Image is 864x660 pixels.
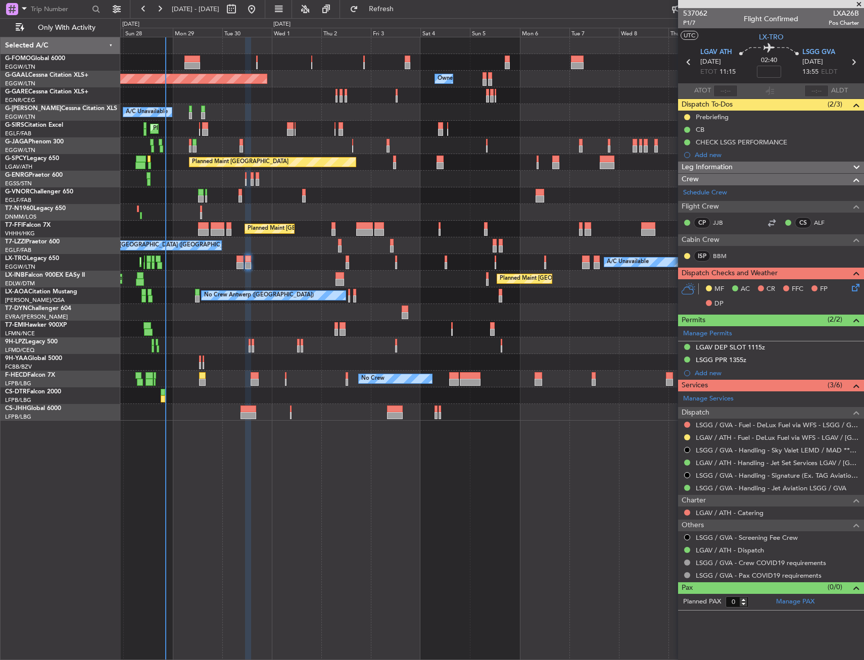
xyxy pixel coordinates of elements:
[5,130,31,137] a: EGLF/FAB
[713,251,736,261] a: BBM
[5,239,60,245] a: T7-LZZIPraetor 600
[5,213,36,221] a: DNMM/LOS
[696,509,763,517] a: LGAV / ATH - Catering
[5,272,25,278] span: LX-INB
[683,597,721,607] label: Planned PAX
[5,180,32,187] a: EGSS/STN
[761,56,777,66] span: 02:40
[5,56,31,62] span: G-FOMO
[700,47,732,58] span: LGAV ATH
[696,559,826,567] a: LSGG / GVA - Crew COVID19 requirements
[5,206,33,212] span: T7-N1960
[5,363,32,371] a: FCBB/BZV
[683,19,707,27] span: P1/7
[682,495,706,506] span: Charter
[5,413,31,421] a: LFPB/LBG
[5,372,55,378] a: F-HECDFalcon 7X
[5,396,31,404] a: LFPB/LBG
[5,113,35,121] a: EGGW/LTN
[828,582,842,592] span: (0/0)
[713,218,736,227] a: JJB
[5,280,35,287] a: EDLW/DTM
[696,343,765,351] div: LGAV DEP SLOT 1115z
[192,155,289,170] div: Planned Maint [GEOGRAPHIC_DATA]
[619,28,668,37] div: Wed 8
[696,471,859,480] a: LSGG / GVA - Handling - Signature (Ex. TAG Aviation) LSGS / SIR
[5,139,28,145] span: G-JAGA
[682,380,708,391] span: Services
[5,372,27,378] span: F-HECD
[682,99,733,111] span: Dispatch To-Dos
[5,63,35,71] a: EGGW/LTN
[5,122,24,128] span: G-SIRS
[694,217,710,228] div: CP
[5,263,35,271] a: EGGW/LTN
[683,188,727,198] a: Schedule Crew
[5,356,62,362] a: 9H-YAAGlobal 5000
[5,296,65,304] a: [PERSON_NAME]/QSA
[682,315,705,326] span: Permits
[696,446,859,454] a: LSGG / GVA - Handling - Sky Valet LEMD / MAD **MY HANDLING**
[5,322,25,328] span: T7-EMI
[696,546,764,554] a: LGAV / ATH - Dispatch
[5,172,63,178] a: G-ENRGPraetor 600
[5,206,66,212] a: T7-N1960Legacy 650
[321,28,371,37] div: Thu 2
[5,172,29,178] span: G-ENRG
[126,105,168,120] div: A/C Unavailable
[222,28,272,37] div: Tue 30
[695,150,859,159] div: Add new
[345,1,406,17] button: Refresh
[668,28,718,37] div: Thu 9
[831,86,848,96] span: ALDT
[5,405,27,412] span: CS-JHH
[682,162,733,173] span: Leg Information
[744,14,798,24] div: Flight Confirmed
[802,67,819,77] span: 13:55
[273,20,291,29] div: [DATE]
[272,28,321,37] div: Wed 1
[361,371,385,386] div: No Crew
[173,28,222,37] div: Mon 29
[696,533,798,542] a: LSGG / GVA - Screening Fee Crew
[694,86,711,96] span: ATOT
[5,356,28,362] span: 9H-YAA
[5,256,59,262] a: LX-TROLegacy 650
[5,230,35,237] a: VHHH/HKG
[5,189,73,195] a: G-VNORChallenger 650
[5,89,28,95] span: G-GARE
[821,67,837,77] span: ELDT
[696,138,787,146] div: CHECK LSGS PERFORMANCE
[5,163,32,171] a: LGAV/ATH
[11,20,110,36] button: Only With Activity
[5,139,64,145] a: G-JAGAPhenom 300
[682,234,719,246] span: Cabin Crew
[683,394,734,404] a: Manage Services
[5,306,28,312] span: T7-DYN
[5,189,30,195] span: G-VNOR
[5,80,35,87] a: EGGW/LTN
[682,520,704,531] span: Others
[248,221,407,236] div: Planned Maint [GEOGRAPHIC_DATA] ([GEOGRAPHIC_DATA])
[696,433,859,442] a: LGAV / ATH - Fuel - DeLux Fuel via WFS - LGAV / [GEOGRAPHIC_DATA]
[5,239,26,245] span: T7-LZZI
[5,322,67,328] a: T7-EMIHawker 900XP
[694,250,710,262] div: ISP
[695,369,859,377] div: Add new
[76,238,241,253] div: A/C Unavailable [GEOGRAPHIC_DATA] ([GEOGRAPHIC_DATA])
[5,380,31,387] a: LFPB/LBG
[5,72,88,78] a: G-GAALCessna Citation XLS+
[683,329,732,339] a: Manage Permits
[683,8,707,19] span: 537062
[5,106,61,112] span: G-[PERSON_NAME]
[5,256,27,262] span: LX-TRO
[5,56,65,62] a: G-FOMOGlobal 6000
[5,122,63,128] a: G-SIRSCitation Excel
[828,380,842,390] span: (3/6)
[520,28,569,37] div: Mon 6
[792,284,803,294] span: FFC
[26,24,107,31] span: Only With Activity
[741,284,750,294] span: AC
[696,484,846,492] a: LSGG / GVA - Handling - Jet Aviation LSGG / GVA
[5,389,27,395] span: CS-DTR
